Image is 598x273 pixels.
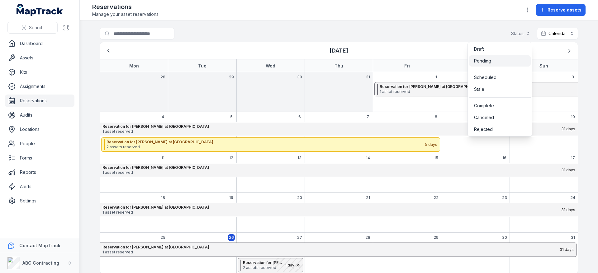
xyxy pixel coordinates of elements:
[474,74,496,81] span: Scheduled
[507,28,534,39] button: Status
[474,46,484,52] span: Draft
[474,114,494,121] span: Canceled
[467,42,532,136] div: Status
[474,103,494,109] span: Complete
[474,126,493,132] span: Rejected
[474,58,491,64] span: Pending
[474,86,484,92] span: Stale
